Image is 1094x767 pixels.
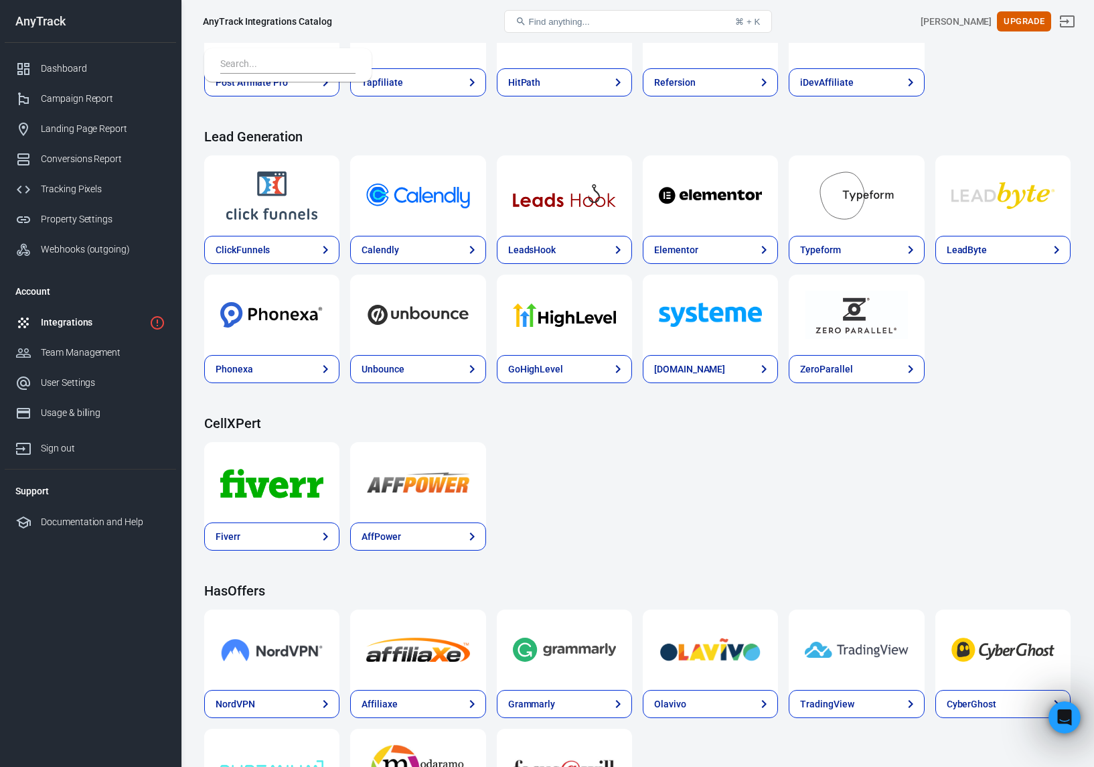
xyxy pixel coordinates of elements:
[366,171,469,220] img: Calendly
[41,92,165,106] div: Campaign Report
[921,15,992,29] div: Account id: vBYNLn0g
[5,144,176,174] a: Conversions Report
[951,626,1054,674] img: CyberGhost
[5,338,176,368] a: Team Management
[216,362,253,376] div: Phonexa
[805,291,908,339] img: ZeroParallel
[935,155,1071,236] a: LeadByte
[220,458,323,506] img: Fiverr
[41,182,165,196] div: Tracking Pixels
[204,690,339,718] a: NordVPN
[216,243,270,257] div: ClickFunnels
[497,610,632,690] a: Grammarly
[5,54,176,84] a: Dashboard
[504,10,772,33] button: Find anything...⌘ + K
[789,610,924,690] a: TradingView
[800,243,841,257] div: Typeform
[362,530,401,544] div: AffPower
[789,155,924,236] a: Typeform
[366,458,469,506] img: AffPower
[149,315,165,331] svg: 1 networks not verified yet
[789,355,924,383] a: ZeroParallel
[497,155,632,236] a: LeadsHook
[204,415,1071,431] h4: CellXPert
[997,11,1051,32] button: Upgrade
[216,76,288,90] div: Post Affiliate Pro
[204,583,1071,599] h4: HasOffers
[41,316,144,330] div: Integrations
[350,68,485,96] a: Tapfiliate
[41,122,165,136] div: Landing Page Report
[497,275,632,355] a: GoHighLevel
[5,475,176,507] li: Support
[654,362,725,376] div: [DOMAIN_NAME]
[41,376,165,390] div: User Settings
[789,68,924,96] a: iDevAffiliate
[41,346,165,360] div: Team Management
[735,17,760,27] div: ⌘ + K
[216,697,255,711] div: NordVPN
[643,690,778,718] a: Olavivo
[5,398,176,428] a: Usage & billing
[643,275,778,355] a: Systeme.io
[643,236,778,264] a: Elementor
[947,243,988,257] div: LeadByte
[513,626,616,674] img: Grammarly
[5,275,176,307] li: Account
[220,171,323,220] img: ClickFunnels
[947,697,997,711] div: CyberGhost
[643,355,778,383] a: [DOMAIN_NAME]
[654,76,696,90] div: Refersion
[513,291,616,339] img: GoHighLevel
[951,171,1054,220] img: LeadByte
[5,307,176,338] a: Integrations
[789,275,924,355] a: ZeroParallel
[350,442,485,522] a: AffPower
[350,610,485,690] a: Affiliaxe
[800,362,852,376] div: ZeroParallel
[643,155,778,236] a: Elementor
[654,243,698,257] div: Elementor
[204,275,339,355] a: Phonexa
[204,129,1071,145] h4: Lead Generation
[204,236,339,264] a: ClickFunnels
[204,355,339,383] a: Phonexa
[654,697,686,711] div: Olavivo
[935,236,1071,264] a: LeadByte
[41,515,165,529] div: Documentation and Help
[216,530,240,544] div: Fiverr
[497,355,632,383] a: GoHighLevel
[350,275,485,355] a: Unbounce
[362,76,403,90] div: Tapfiliate
[366,291,469,339] img: Unbounce
[497,236,632,264] a: LeadsHook
[508,697,556,711] div: Grammarly
[805,171,908,220] img: Typeform
[41,406,165,420] div: Usage & billing
[497,690,632,718] a: Grammarly
[350,155,485,236] a: Calendly
[659,171,762,220] img: Elementor
[659,626,762,674] img: Olavivo
[497,68,632,96] a: HitPath
[789,236,924,264] a: Typeform
[204,155,339,236] a: ClickFunnels
[204,610,339,690] a: NordVPN
[5,15,176,27] div: AnyTrack
[220,626,323,674] img: NordVPN
[203,15,332,28] div: AnyTrack Integrations Catalog
[362,243,399,257] div: Calendly
[513,171,616,220] img: LeadsHook
[5,114,176,144] a: Landing Page Report
[41,152,165,166] div: Conversions Report
[5,204,176,234] a: Property Settings
[41,212,165,226] div: Property Settings
[5,84,176,114] a: Campaign Report
[1048,701,1081,734] iframe: Intercom live chat
[805,626,908,674] img: TradingView
[508,243,556,257] div: LeadsHook
[350,690,485,718] a: Affiliaxe
[350,522,485,551] a: AffPower
[659,291,762,339] img: Systeme.io
[643,610,778,690] a: Olavivo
